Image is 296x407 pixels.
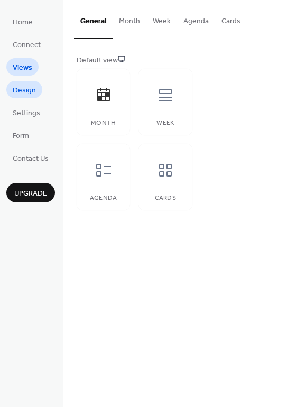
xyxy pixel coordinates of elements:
div: Cards [149,195,181,202]
div: Month [87,119,119,127]
span: Connect [13,40,41,51]
div: Week [149,119,181,127]
a: Views [6,58,39,76]
div: Agenda [87,195,119,202]
a: Design [6,81,42,98]
button: Upgrade [6,183,55,202]
div: Default view [77,55,281,66]
span: Design [13,85,36,96]
span: Upgrade [14,188,47,199]
span: Home [13,17,33,28]
a: Form [6,126,35,144]
a: Home [6,13,39,30]
a: Contact Us [6,149,55,166]
span: Contact Us [13,153,49,164]
span: Views [13,62,32,73]
a: Connect [6,35,47,53]
span: Settings [13,108,40,119]
a: Settings [6,104,47,121]
span: Form [13,131,29,142]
